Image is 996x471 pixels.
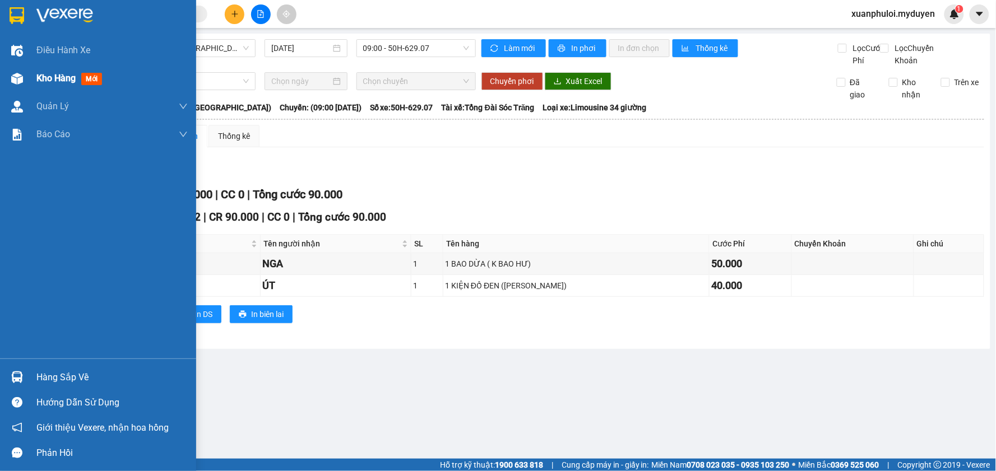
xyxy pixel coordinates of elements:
span: | [203,211,206,223]
span: Xuất Excel [566,75,603,87]
span: Quản Lý [36,99,69,113]
button: printerIn DS [173,305,221,323]
button: printerIn biên lai [230,305,293,323]
td: ÚT [261,275,411,297]
span: Điều hành xe [36,43,91,57]
span: Lọc Cước Phí [849,42,887,67]
strong: PHIẾU GỬI HÀNG [113,39,203,50]
span: Miền Nam [652,459,790,471]
span: file-add [257,10,265,18]
span: printer [239,310,247,319]
strong: XE KHÁCH MỸ DUYÊN [100,11,216,22]
button: file-add [251,4,271,24]
span: | [293,211,295,223]
button: In đơn chọn [609,39,670,57]
span: | [215,188,218,201]
strong: 1900 633 818 [495,460,543,469]
span: | [247,188,250,201]
span: Gửi: [12,69,122,110]
button: plus [225,4,244,24]
span: notification [12,422,22,433]
span: Cung cấp máy in - giấy in: [562,459,649,471]
span: question-circle [12,397,22,408]
span: copyright [934,461,942,469]
span: aim [282,10,290,18]
th: Cước Phí [710,235,791,253]
span: Tên người nhận [263,237,400,250]
button: downloadXuất Excel [545,72,612,90]
span: SL 2 [179,211,201,223]
span: Tổng cước 90.000 [253,188,342,201]
div: Hướng dẫn sử dụng [36,394,188,411]
div: 1 BAO DỪA ( K BAO HƯ) [445,258,707,270]
span: down [179,102,188,111]
input: Chọn ngày [271,75,330,87]
span: xuanphuloi.myduyen [843,7,944,21]
b: Tuyến: Sóc Trăng - [GEOGRAPHIC_DATA] ([GEOGRAPHIC_DATA]) [45,103,271,112]
img: solution-icon [11,129,23,141]
span: CC 0 [221,188,244,201]
span: Giới thiệu Vexere, nhận hoa hồng [36,421,169,435]
button: bar-chartThống kê [673,39,738,57]
input: 14/09/2025 [271,42,330,54]
div: ÚT [262,278,409,293]
img: warehouse-icon [11,73,23,85]
span: caret-down [975,9,985,19]
span: Chọn chuyến [363,73,469,90]
th: Tên hàng [443,235,710,253]
span: | [888,459,890,471]
span: sync [490,44,500,53]
span: CR 90.000 [209,211,259,223]
span: Loại xe: Limousine 34 giường [543,101,647,114]
span: plus [231,10,239,18]
span: Tài xế: Tổng Đài Sóc Trăng [442,101,535,114]
span: | [262,211,265,223]
button: Chuyển phơi [481,72,543,90]
span: 1 [957,5,961,13]
span: download [554,77,562,86]
span: In biên lai [251,308,284,320]
span: bar-chart [682,44,691,53]
span: Làm mới [504,42,537,54]
div: Thống kê [218,130,250,142]
sup: 1 [956,5,963,13]
span: Kho hàng [36,73,76,83]
span: Số xe: 50H-629.07 [370,101,433,114]
th: Ghi chú [914,235,984,253]
button: printerIn phơi [549,39,606,57]
span: message [12,447,22,458]
span: | [552,459,553,471]
img: warehouse-icon [11,101,23,113]
button: aim [277,4,297,24]
span: Báo cáo [36,127,70,141]
div: 1 KIỆN ĐỒ ĐEN ([PERSON_NAME]) [445,279,707,292]
span: Tổng cước 90.000 [298,211,387,223]
span: printer [558,44,567,53]
img: icon-new-feature [949,9,960,19]
span: Lọc Chuyển Khoản [891,42,943,67]
span: Kho nhận [898,76,933,101]
div: 1 [413,258,441,270]
img: warehouse-icon [11,371,23,383]
span: mới [81,73,102,85]
div: Hàng sắp về [36,369,188,386]
strong: 0369 525 060 [831,460,879,469]
th: SL [411,235,443,253]
span: Trạm Sóc Trăng [12,69,122,110]
span: Đã giao [846,76,881,101]
span: In phơi [572,42,597,54]
span: In DS [194,308,212,320]
span: down [179,130,188,139]
span: 09:00 - 50H-629.07 [363,40,469,57]
span: Miền Bắc [799,459,879,471]
div: NGA [262,256,409,272]
th: Chuyển Khoản [792,235,914,253]
div: Phản hồi [36,445,188,461]
strong: 0708 023 035 - 0935 103 250 [687,460,790,469]
div: 40.000 [711,278,789,293]
span: Trên xe [950,76,984,88]
span: ⚪️ [793,463,796,467]
span: TP.HCM -SÓC TRĂNG [114,27,193,36]
img: logo-vxr [10,7,24,24]
div: 50.000 [711,256,789,272]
